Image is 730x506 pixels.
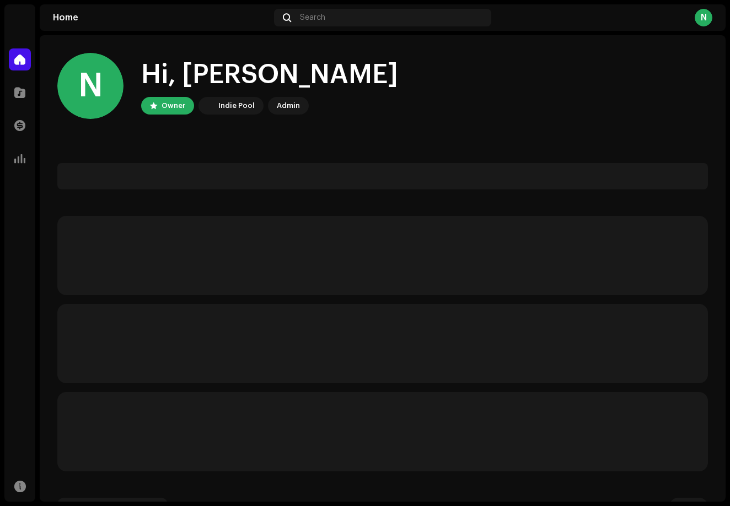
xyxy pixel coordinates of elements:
[57,53,124,119] div: N
[162,99,185,112] div: Owner
[53,13,270,22] div: Home
[277,99,300,112] div: Admin
[300,13,325,22] span: Search
[695,9,712,26] div: N
[201,99,214,112] img: 190830b2-3b53-4b0d-992c-d3620458de1d
[218,99,255,112] div: Indie Pool
[141,57,398,93] div: Hi, [PERSON_NAME]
